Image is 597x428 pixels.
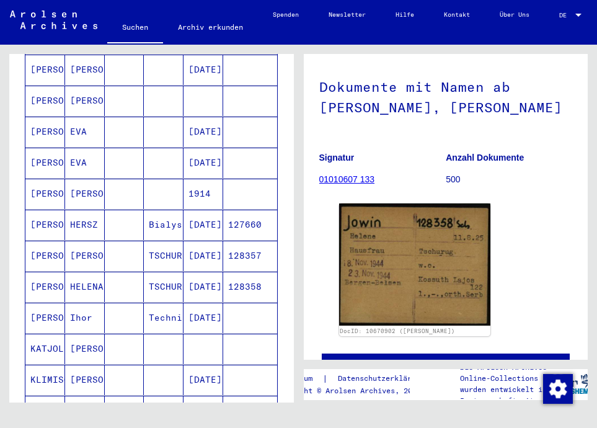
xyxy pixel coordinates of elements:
mat-cell: Technitz [144,303,184,333]
img: Arolsen_neg.svg [10,11,97,29]
a: Datenschutzerklärung [328,372,440,385]
h1: Dokumente mit Namen ab [PERSON_NAME], [PERSON_NAME] [319,58,573,133]
p: Die Arolsen Archives Online-Collections [460,362,552,384]
mat-cell: [PERSON_NAME] [25,303,65,333]
mat-cell: [PERSON_NAME] [65,334,105,364]
mat-cell: [PERSON_NAME] [25,272,65,302]
a: Suchen [107,12,163,45]
img: Zustimmung ändern [543,374,573,404]
mat-cell: [DATE] [184,272,223,302]
mat-cell: [PERSON_NAME] [25,210,65,240]
a: Archiv erkunden [163,12,258,42]
mat-cell: HELENA [65,272,105,302]
mat-cell: 128358 [223,272,277,302]
mat-cell: KLIMISCHOFF [25,365,65,395]
mat-cell: Bialystok [144,210,184,240]
p: 500 [446,173,572,186]
mat-cell: [DATE] [184,148,223,178]
mat-cell: KATJOLNIKOW [25,334,65,364]
mat-cell: [PERSON_NAME] [25,117,65,147]
mat-cell: [PERSON_NAME] [65,365,105,395]
mat-cell: [PERSON_NAME] [25,241,65,271]
mat-cell: [DATE] [184,303,223,333]
mat-cell: [DATE] [184,365,223,395]
mat-cell: Ihor [65,303,105,333]
a: DocID: 10670902 ([PERSON_NAME]) [340,328,455,334]
mat-cell: [GEOGRAPHIC_DATA] [144,396,184,426]
mat-cell: [PERSON_NAME] [25,55,65,85]
mat-cell: HERSZ [65,210,105,240]
mat-cell: [PERSON_NAME] [65,179,105,209]
mat-cell: TSCHURUG [144,272,184,302]
a: 01010607 133 [319,174,375,184]
mat-cell: [PERSON_NAME] [25,179,65,209]
mat-cell: 1914 [184,179,223,209]
mat-cell: [PERSON_NAME] [25,86,65,116]
mat-cell: EVA [65,148,105,178]
mat-cell: [PERSON_NAME] [65,55,105,85]
mat-cell: [DATE] [184,396,223,426]
mat-cell: [DATE] [184,241,223,271]
mat-cell: [PERSON_NAME] [65,396,105,426]
a: See comments created before [DATE] [351,358,541,371]
mat-cell: EVA [65,117,105,147]
b: Signatur [319,153,355,163]
mat-cell: TSCHURUG [144,241,184,271]
mat-cell: [DATE] [184,117,223,147]
mat-cell: NEMEC [25,396,65,426]
b: Anzahl Dokumente [446,153,524,163]
mat-cell: [PERSON_NAME] [65,241,105,271]
mat-cell: [DATE] [184,55,223,85]
img: 001.jpg [339,203,491,326]
mat-cell: 128357 [223,241,277,271]
span: DE [559,12,573,19]
mat-cell: 127660 [223,210,277,240]
p: Copyright © Arolsen Archives, 2021 [273,385,440,396]
div: | [273,372,440,385]
div: Zustimmung ändern [542,373,572,403]
p: wurden entwickelt in Partnerschaft mit [460,384,552,406]
mat-cell: [PERSON_NAME] [65,86,105,116]
mat-cell: [PERSON_NAME] [25,148,65,178]
mat-cell: [DATE] [184,210,223,240]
